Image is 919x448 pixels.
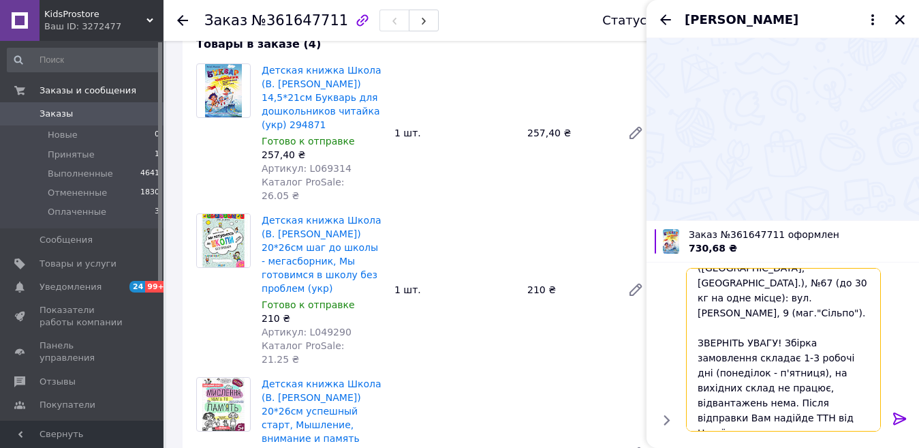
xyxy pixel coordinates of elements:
img: Детская книжка Школа (В. Федиенко) 14,5*21см Букварь для дошкольников читайка (укр) 294871 [205,64,241,117]
span: №361647711 [251,12,348,29]
span: Заказ [204,12,247,29]
span: 1 [155,149,159,161]
span: Отзывы [40,376,76,388]
span: KidsProstore [44,8,146,20]
div: 1 шт. [389,123,522,143]
div: Вернуться назад [177,14,188,27]
span: 4641 [140,168,159,180]
span: Оплаченные [48,206,106,218]
span: Заказы и сообщения [40,85,136,97]
span: Новые [48,129,78,141]
span: Готово к отправке [262,136,355,147]
div: 210 ₴ [262,312,384,325]
a: Детская книжка Школа (В. [PERSON_NAME]) 20*26см шаг до школы - мегасборник, Мы готовимся в школу ... [262,215,381,294]
span: 24 [129,281,145,293]
a: Детская книжка Школа (В. [PERSON_NAME]) 14,5*21см Букварь для дошкольников читайка (укр) 294871 [262,65,381,130]
span: Принятые [48,149,95,161]
div: 1 шт. [389,280,522,299]
span: Каталог ProSale: 21.25 ₴ [262,340,344,365]
span: Товары и услуги [40,258,116,270]
img: Детская книжка Школа (В. Федиенко) 20*26см успешный старт, Мышление, внимание и память (укр) 298527 [202,378,244,431]
button: Закрыть [892,12,908,28]
span: Каталог ProSale: 26.05 ₴ [262,177,344,201]
span: Покупатели [40,399,95,411]
a: Редактировать [622,119,649,147]
textarea: Добрий день, це інтернет-магазин канцелярії! Ваше замовлення 361647711 на суму 730.68 грн. прийня... [686,268,881,432]
span: Показатели работы компании [40,304,126,329]
span: [PERSON_NAME] [685,11,798,29]
span: Готово к отправке [262,299,355,310]
span: Артикул: L049290 [262,327,352,338]
span: 0 [155,129,159,141]
span: Товары в заказе (4) [196,38,321,50]
span: Сообщения [40,234,93,246]
input: Поиск [7,48,161,72]
img: 4621244754_w100_h100_detskaya-knizhka-shkola.jpg [663,229,680,254]
span: 99+ [145,281,168,293]
button: Показать кнопки [657,411,675,429]
span: 1830 [140,187,159,199]
span: 730,68 ₴ [689,243,737,254]
div: 257,40 ₴ [522,123,617,143]
a: Редактировать [622,276,649,303]
span: Панель управления [40,340,126,364]
span: Заказ №361647711 оформлен [689,228,911,241]
button: [PERSON_NAME] [685,11,881,29]
div: 210 ₴ [522,280,617,299]
span: Выполненные [48,168,113,180]
span: Уведомления [40,281,102,293]
div: Статус заказа [602,14,694,27]
span: Заказы [40,108,73,120]
div: Ваш ID: 3272477 [44,20,163,33]
span: Отмененные [48,187,107,199]
div: 257,40 ₴ [262,148,384,162]
button: Назад [657,12,674,28]
span: Артикул: L069314 [262,163,352,174]
span: 3 [155,206,159,218]
img: Детская книжка Школа (В. Федиенко) 20*26см шаг до школы - мегасборник, Мы готовимся в школу без п... [197,214,250,267]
